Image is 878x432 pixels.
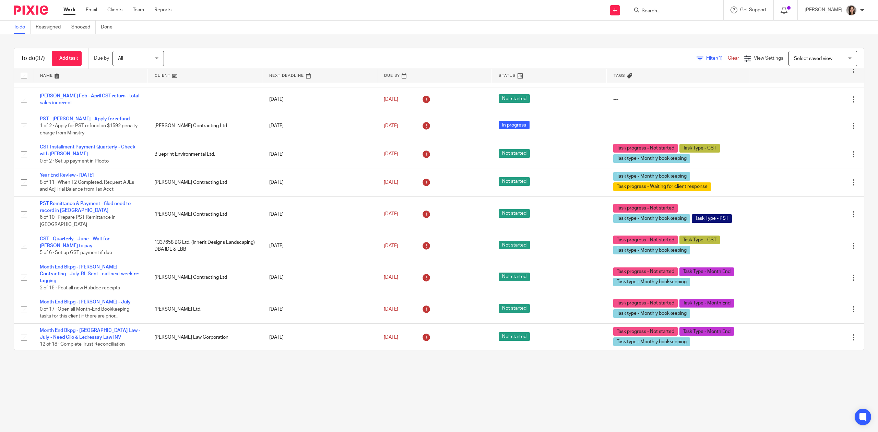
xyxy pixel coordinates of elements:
span: 6 of 10 · Prepare PST Remittance in [GEOGRAPHIC_DATA] [40,215,116,227]
span: Task progress - Not started [613,299,678,308]
span: 2 of 15 · Post all new Hubdoc receipts [40,286,120,290]
span: Task Type - PST [692,214,732,223]
div: --- [613,96,742,103]
td: [PERSON_NAME] Contracting Ltd [147,168,262,196]
span: [DATE] [384,212,398,217]
td: [DATE] [262,323,377,351]
td: [DATE] [262,87,377,112]
span: Task progress - Not started [613,204,678,213]
td: [DATE] [262,232,377,260]
td: [DATE] [262,260,377,295]
span: Task Type - GST [679,236,720,244]
input: Search [641,8,703,14]
td: 1337658 BC Ltd. (Inherit Designs Landscaping) DBA IDL & LBB [147,232,262,260]
span: [DATE] [384,123,398,128]
span: Task type - Monthly bookkeeping [613,172,690,181]
span: Task progress - Not started [613,144,678,153]
a: Clients [107,7,122,13]
img: Danielle%20photo.jpg [846,5,857,16]
span: Task progress - Not started [613,327,678,336]
span: Not started [499,209,530,218]
span: 8 of 11 · When T2 Completed, Request AJEs and Adj Trial Balance from Tax Acct [40,180,134,192]
span: Tags [614,74,625,77]
span: All [118,56,123,61]
div: --- [613,122,742,129]
td: Blueprint Environmental Ltd. [147,140,262,168]
span: [DATE] [384,275,398,280]
span: Task progress - Not started [613,267,678,276]
span: [DATE] [384,180,398,185]
span: Task Type - Month End [679,299,734,308]
a: Team [133,7,144,13]
span: Not started [499,332,530,341]
span: Task Type - GST [679,144,720,153]
span: Not started [499,177,530,186]
p: Due by [94,55,109,62]
span: (1) [717,56,723,61]
a: Work [63,7,75,13]
span: Task type - Monthly bookkeeping [613,154,690,163]
a: Month End Bkpg - [GEOGRAPHIC_DATA] Law - July - Need Clio & Ledressay Law INV [40,328,140,340]
span: Not started [499,94,530,103]
span: Task type - Monthly bookkeeping [613,246,690,254]
span: Task Type - Month End [679,267,734,276]
span: [DATE] [384,97,398,102]
span: 12 of 18 · Complete Trust Reconciliation [40,342,125,347]
span: [DATE] [384,152,398,157]
p: [PERSON_NAME] [805,7,842,13]
td: [DATE] [262,196,377,232]
a: GST - Quarterly - June - Wait for [PERSON_NAME] to pay [40,237,109,248]
a: Month End Bkpg - [PERSON_NAME] Contracting - July-RL Sent - call next week re: tagging [40,265,139,284]
a: + Add task [52,51,82,66]
td: [DATE] [262,295,377,323]
span: [DATE] [384,307,398,312]
a: Snoozed [71,21,96,34]
span: Task type - Monthly bookkeeping [613,337,690,346]
span: Not started [499,304,530,313]
a: Done [101,21,118,34]
td: [DATE] [262,140,377,168]
td: [DATE] [262,168,377,196]
h1: To do [21,55,45,62]
span: 5 of 6 · Set up GST payment if due [40,251,112,255]
img: Pixie [14,5,48,15]
td: [PERSON_NAME] Contracting Ltd [147,196,262,232]
span: [DATE] [384,243,398,248]
span: (37) [35,56,45,61]
span: Not started [499,149,530,158]
a: [PERSON_NAME] Feb - April GST return - total sales incorrect [40,94,139,105]
span: 0 of 2 · Set up payment in Plooto [40,159,109,164]
a: Year End Review - [DATE] [40,173,94,178]
span: Task progress - Not started [613,236,678,244]
span: Task progress - Waiting for client response [613,182,711,191]
a: GST Installment Payment Quarterly - Check with [PERSON_NAME] [40,145,135,156]
td: [PERSON_NAME] Law Corporation [147,323,262,351]
a: PST Remittance & Payment - filed need to record in [GEOGRAPHIC_DATA] [40,201,131,213]
a: Reports [154,7,171,13]
td: [PERSON_NAME] Contracting Ltd [147,260,262,295]
a: PST - [PERSON_NAME] - Apply for refund [40,117,130,121]
span: Not started [499,241,530,249]
td: [DATE] [262,112,377,140]
span: Task Type - Month End [679,327,734,336]
span: 1 of 2 · Apply for PST refund on $1592 penalty charge from Ministry [40,123,138,135]
span: Task type - Monthly bookkeeping [613,309,690,318]
span: Get Support [740,8,767,12]
a: Clear [728,56,739,61]
span: Select saved view [794,56,832,61]
span: Not started [499,273,530,281]
a: Month End Bkpg - [PERSON_NAME] - July [40,300,131,304]
span: Task type - Monthly bookkeeping [613,278,690,286]
span: In progress [499,121,530,129]
span: Filter [706,56,728,61]
span: 0 of 17 · Open all Month-End Bookkeeping tasks for this client if there are prior... [40,307,129,319]
td: [PERSON_NAME] Ltd. [147,295,262,323]
a: Reassigned [36,21,66,34]
span: View Settings [754,56,783,61]
span: [DATE] [384,335,398,340]
td: [PERSON_NAME] Contracting Ltd [147,112,262,140]
a: Email [86,7,97,13]
a: To do [14,21,31,34]
span: Task type - Monthly bookkeeping [613,214,690,223]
